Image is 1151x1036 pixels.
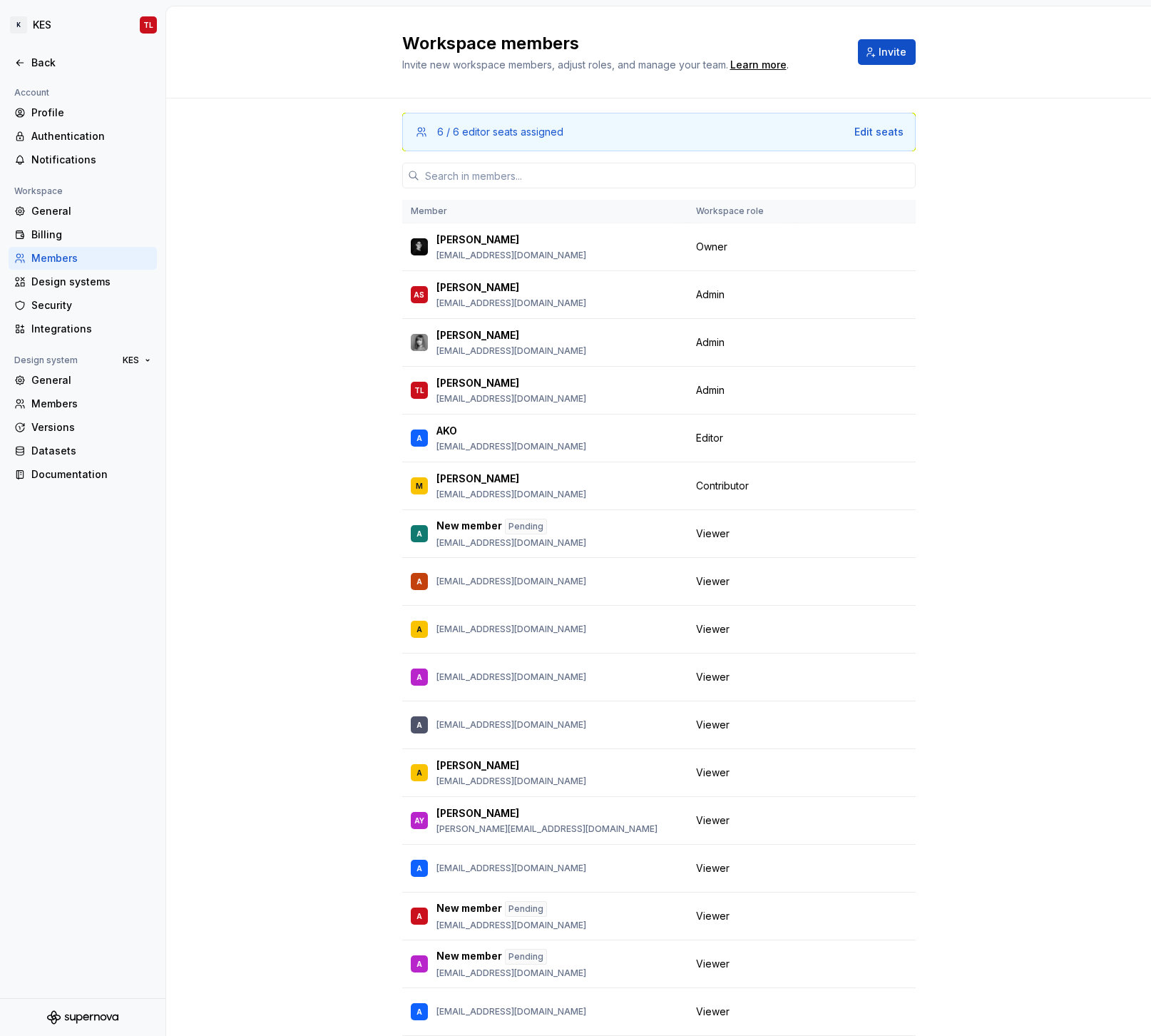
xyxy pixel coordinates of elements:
button: Change role [805,906,881,926]
a: Authentication [9,125,157,148]
span: Change role [812,576,864,587]
div: Documentation [31,467,151,482]
span: Change role [837,385,889,396]
button: Invite [858,39,916,65]
p: [PERSON_NAME] [436,376,519,390]
div: A [416,574,422,589]
span: Viewer [696,1005,730,1019]
h2: Workspace members [402,32,841,55]
span: Viewer [696,670,730,684]
span: Viewer [696,718,730,732]
p: [EMAIL_ADDRESS][DOMAIN_NAME] [436,671,586,683]
span: Admin [696,335,725,350]
span: Change role [812,1006,864,1017]
button: Change role [805,476,881,496]
span: . [728,60,789,71]
div: M [416,479,423,493]
button: Change role [805,667,881,687]
div: TL [143,19,153,31]
p: [PERSON_NAME] [436,758,519,773]
a: Design systems [9,270,157,293]
span: Viewer [696,957,730,971]
p: New member [436,949,502,965]
div: A [416,766,422,780]
span: Viewer [696,527,730,541]
div: Pending [505,901,547,917]
p: AKO [436,424,457,438]
p: [EMAIL_ADDRESS][DOMAIN_NAME] [436,393,586,405]
button: Change role [805,954,881,974]
p: [PERSON_NAME] [436,472,519,486]
div: Authentication [31,129,151,143]
div: AY [414,813,424,828]
div: A [416,431,422,445]
p: [PERSON_NAME] [436,233,519,247]
p: [PERSON_NAME] [436,328,519,342]
p: [EMAIL_ADDRESS][DOMAIN_NAME] [436,624,586,635]
button: Change role [805,524,881,544]
a: Documentation [9,463,157,486]
span: Viewer [696,766,730,780]
img: Kim Huynh Lyngbo [411,238,428,255]
p: [EMAIL_ADDRESS][DOMAIN_NAME] [436,441,586,452]
img: Katarzyna Tomżyńska [411,334,428,351]
span: Change role [812,624,864,635]
span: Editor [696,431,723,445]
div: Notifications [31,153,151,167]
p: [PERSON_NAME] [436,280,519,295]
div: A [416,670,422,684]
span: Change role [812,863,864,874]
p: [EMAIL_ADDRESS][DOMAIN_NAME] [436,489,586,500]
div: Security [31,298,151,313]
p: [EMAIL_ADDRESS][DOMAIN_NAME] [436,537,586,549]
span: Change role [812,480,864,492]
p: [EMAIL_ADDRESS][DOMAIN_NAME] [436,863,586,874]
div: A [416,861,422,875]
span: Change role [812,719,864,731]
input: Search in members... [419,163,916,188]
th: Member [402,200,687,223]
div: 6 / 6 editor seats assigned [437,125,563,139]
svg: Supernova Logo [47,1010,118,1025]
div: A [416,718,422,732]
div: Design systems [31,275,151,289]
a: Notifications [9,148,157,171]
button: Change role [805,332,881,352]
p: [EMAIL_ADDRESS][DOMAIN_NAME] [436,920,586,931]
span: Change role [812,767,864,778]
p: [EMAIL_ADDRESS][DOMAIN_NAME] [436,968,586,979]
span: Viewer [696,861,730,875]
div: Members [31,251,151,265]
span: Owner [696,240,727,254]
span: Change role [812,910,864,922]
span: Viewer [696,813,730,828]
button: Change role [805,619,881,639]
a: Profile [9,101,157,124]
button: Change role [805,285,881,305]
div: Back [31,56,151,70]
span: Contributor [696,479,749,493]
p: New member [436,901,502,917]
button: Change role [805,715,881,735]
div: Members [31,397,151,411]
span: Change role [812,958,864,970]
span: Change role [812,528,864,539]
div: Pending [505,519,547,534]
span: Admin [696,288,725,302]
span: Change role [812,671,864,683]
div: Billing [31,228,151,242]
a: Members [9,247,157,270]
button: Edit seats [854,125,904,139]
a: Integrations [9,318,157,340]
div: A [416,622,422,636]
th: Workspace role [687,200,797,223]
div: K [10,16,27,34]
button: Change role [831,380,907,400]
span: Viewer [696,909,730,923]
button: KKESTL [3,9,163,41]
div: Versions [31,420,151,435]
p: [EMAIL_ADDRESS][DOMAIN_NAME] [436,576,586,587]
div: Workspace [9,183,68,200]
a: Back [9,51,157,74]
